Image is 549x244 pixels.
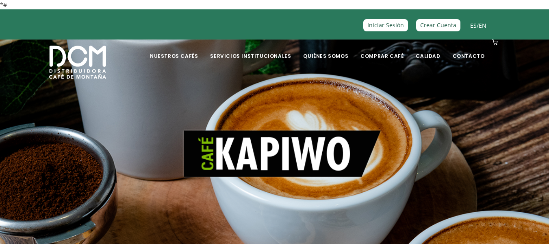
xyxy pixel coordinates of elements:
[470,22,477,29] a: ES
[356,40,408,59] a: Comprar Café
[470,21,486,30] span: /
[205,40,296,59] a: Servicios Institucionales
[145,40,203,59] a: Nuestros Cafés
[411,40,445,59] a: Calidad
[363,19,408,31] a: Iniciar Sesión
[448,40,490,59] a: Contacto
[479,22,486,29] a: EN
[298,40,353,59] a: Quiénes Somos
[416,19,460,31] a: Crear Cuenta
